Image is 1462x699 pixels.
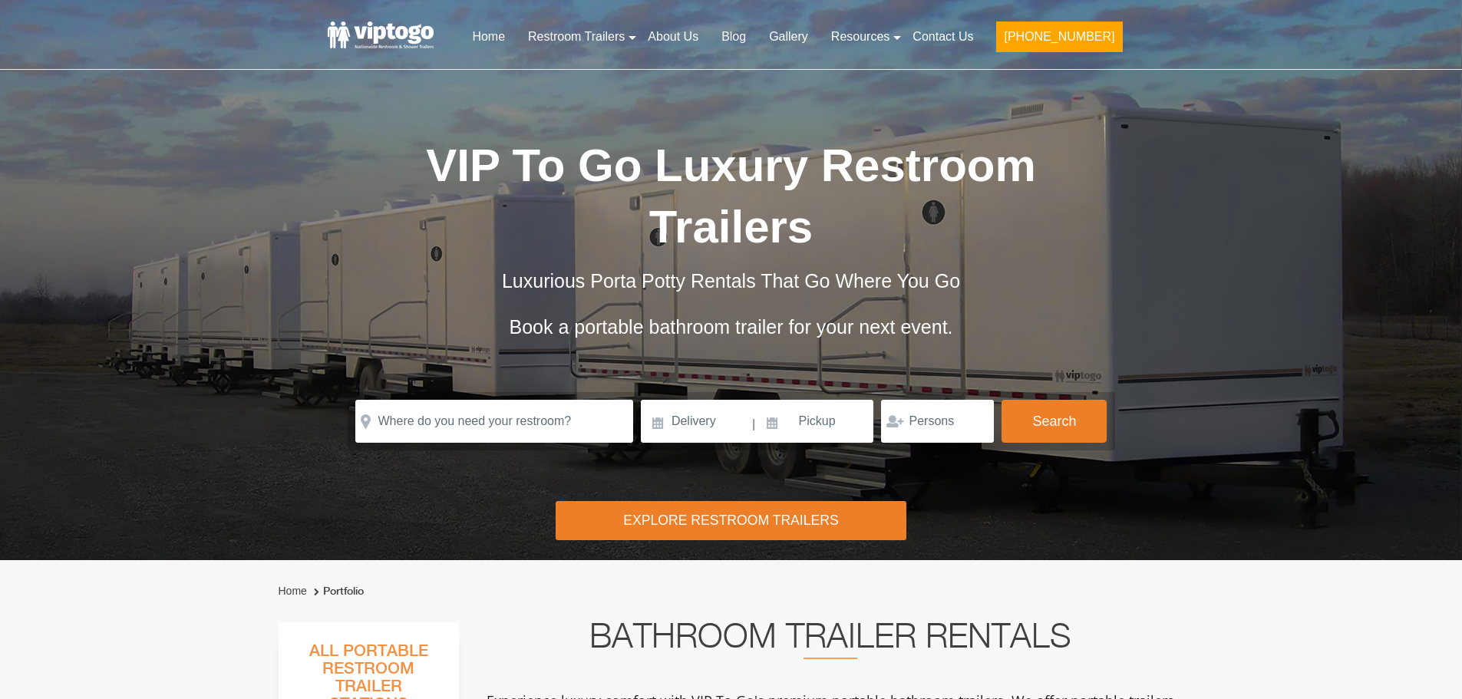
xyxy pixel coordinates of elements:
a: Restroom Trailers [516,20,636,54]
span: Luxurious Porta Potty Rentals That Go Where You Go [502,270,960,292]
h2: Bathroom Trailer Rentals [480,622,1181,659]
button: [PHONE_NUMBER] [996,21,1122,52]
input: Pickup [757,400,874,443]
span: VIP To Go Luxury Restroom Trailers [426,140,1036,252]
span: Book a portable bathroom trailer for your next event. [509,316,952,338]
a: Gallery [757,20,820,54]
input: Persons [881,400,994,443]
a: Resources [820,20,901,54]
div: Explore Restroom Trailers [556,501,906,540]
a: Home [460,20,516,54]
a: About Us [636,20,710,54]
a: Blog [710,20,757,54]
span: | [752,400,755,449]
input: Delivery [641,400,751,443]
input: Where do you need your restroom? [355,400,633,443]
li: Portfolio [310,582,364,601]
a: Home [279,585,307,597]
button: Search [1002,400,1107,443]
a: [PHONE_NUMBER] [985,20,1134,61]
a: Contact Us [901,20,985,54]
